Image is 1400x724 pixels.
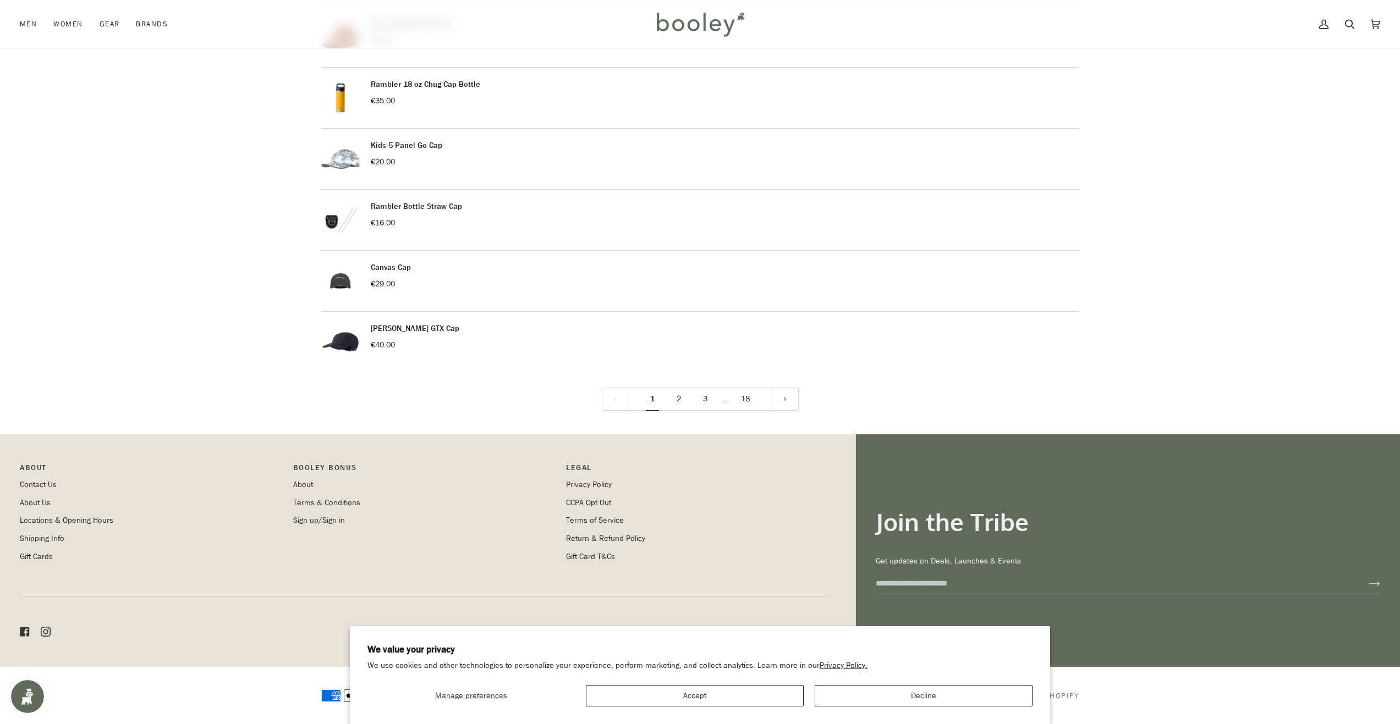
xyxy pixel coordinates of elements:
a: Contact Us [20,479,57,490]
a: Powered by Shopify [989,690,1079,701]
a: CCPA Opt Out [566,498,611,508]
a: Return & Refund Policy [566,533,645,544]
span: Gear [100,19,120,30]
a: Gift Card T&Cs [566,551,615,562]
input: your-email@example.com [876,573,1351,594]
button: Accept [586,685,804,706]
a: 2 [666,388,692,411]
img: Orca Canvas Cap Black - Booley Galway [321,262,360,300]
span: Men [20,19,37,30]
span: €16.00 [371,218,395,228]
a: Shipping Info [20,533,64,544]
p: We use cookies and other technologies to personalize your experience, perform marketing, and coll... [367,661,1033,671]
span: Brands [136,19,168,30]
a: Kids 5 Panel Go Cap [371,140,442,151]
img: Trekmates Stanage GTX Cap Navy - Booley Galway [321,323,360,361]
a: Next » [772,388,799,411]
a: About Us [20,498,51,508]
span: ​ [628,388,639,411]
a: Terms & Conditions [293,498,360,508]
a: Locations & Opening Hours [20,515,113,526]
a: Gift Cards [20,551,53,562]
img: Buff Kids 5 Panel Go Cap Anky Multi - Booley Galway [321,140,360,178]
span: Women [53,19,83,30]
a: Canvas Cap [371,262,411,273]
span: ​ [761,388,772,411]
span: €29.00 [371,279,395,289]
a: Rambler Bottle Straw Cap [371,201,462,212]
a: Rambler 18 oz Chug Cap Bottle [371,79,480,90]
img: Booley [652,8,748,40]
span: €35.00 [371,96,395,106]
p: Booley Bonus [293,462,556,479]
a: 3 [692,388,718,411]
a: Terms of Service [566,515,624,526]
a: 18 [730,388,761,411]
span: €20.00 [371,157,395,167]
span: … [718,388,730,411]
p: Pipeline_Footer Main [20,462,282,479]
button: Decline [815,685,1033,706]
span: 1 [650,394,655,404]
h2: We value your privacy [367,644,1033,656]
a: About [293,479,313,490]
iframe: Button to open loyalty program pop-up [11,680,44,713]
h3: Join the Tribe [876,507,1380,537]
a: Privacy Policy [566,479,612,490]
button: Join [1351,575,1380,593]
p: Pipeline_Footer Sub [566,462,828,479]
a: Privacy Policy. [820,660,868,671]
p: Get updates on Deals, Launches & Events [876,555,1380,567]
img: Yeti Rambler 18 oz Chug Cap Bottle Beekeeper - Booley Galway [321,79,360,117]
span: Manage preferences [435,690,507,701]
a: [PERSON_NAME] GTX Cap [371,323,459,334]
span: €40.00 [371,340,395,350]
button: Manage preferences [367,685,574,706]
a: Sign up/Sign in [293,515,345,526]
